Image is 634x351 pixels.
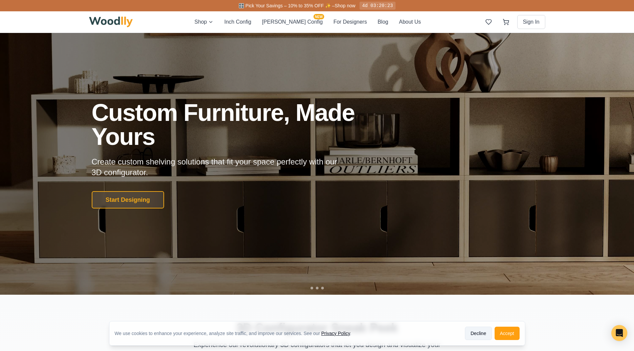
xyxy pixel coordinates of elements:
[92,101,391,149] h1: Custom Furniture, Made Yours
[360,2,396,10] div: 4d 03:20:23
[238,3,335,8] span: 🎛️ Pick Your Savings – 10% to 35% OFF ✨ –
[262,18,323,26] button: [PERSON_NAME] ConfigNEW
[224,18,251,26] button: Inch Config
[313,14,324,19] span: NEW
[115,330,357,337] div: We use cookies to enhance your experience, analyze site traffic, and improve our services. See our .
[611,325,627,341] div: Open Intercom Messenger
[92,157,348,178] p: Create custom shelving solutions that fit your space perfectly with our 3D configurator.
[92,191,164,208] button: Start Designing
[194,18,213,26] button: Shop
[89,17,133,27] img: Woodlly
[335,3,355,8] a: Shop now
[465,327,492,340] button: Decline
[334,18,367,26] button: For Designers
[495,327,520,340] button: Accept
[321,331,350,336] a: Privacy Policy
[517,15,545,29] button: Sign In
[378,18,388,26] button: Blog
[399,18,421,26] button: About Us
